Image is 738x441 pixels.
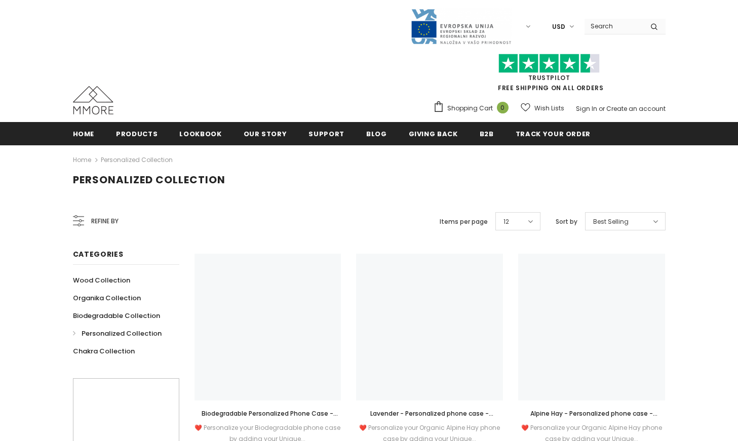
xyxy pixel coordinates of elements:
[82,329,162,338] span: Personalized Collection
[606,104,666,113] a: Create an account
[101,155,173,164] a: Personalized Collection
[91,216,119,227] span: Refine by
[73,275,130,285] span: Wood Collection
[179,122,221,145] a: Lookbook
[73,122,95,145] a: Home
[179,129,221,139] span: Lookbook
[516,129,591,139] span: Track your order
[593,217,629,227] span: Best Selling
[447,103,493,113] span: Shopping Cart
[521,99,564,117] a: Wish Lists
[498,54,600,73] img: Trust Pilot Stars
[116,129,158,139] span: Products
[73,249,124,259] span: Categories
[599,104,605,113] span: or
[73,325,162,342] a: Personalized Collection
[585,19,643,33] input: Search Site
[440,217,488,227] label: Items per page
[552,22,565,32] span: USD
[73,342,135,360] a: Chakra Collection
[556,217,577,227] label: Sort by
[195,408,341,419] a: Biodegradable Personalized Phone Case - Black
[73,311,160,320] span: Biodegradable Collection
[356,408,503,419] a: Lavender - Personalized phone case - Personalized gift
[503,217,509,227] span: 12
[497,102,509,113] span: 0
[73,154,91,166] a: Home
[366,122,387,145] a: Blog
[370,409,493,429] span: Lavender - Personalized phone case - Personalized gift
[480,129,494,139] span: B2B
[244,122,287,145] a: Our Story
[116,122,158,145] a: Products
[516,122,591,145] a: Track your order
[73,129,95,139] span: Home
[73,271,130,289] a: Wood Collection
[73,307,160,325] a: Biodegradable Collection
[308,122,344,145] a: support
[518,408,665,419] a: Alpine Hay - Personalized phone case - Personalized gift
[410,22,512,30] a: Javni Razpis
[73,289,141,307] a: Organika Collection
[433,101,514,116] a: Shopping Cart 0
[410,8,512,45] img: Javni Razpis
[202,409,338,429] span: Biodegradable Personalized Phone Case - Black
[534,103,564,113] span: Wish Lists
[73,346,135,356] span: Chakra Collection
[528,73,570,82] a: Trustpilot
[480,122,494,145] a: B2B
[409,122,458,145] a: Giving back
[530,409,657,429] span: Alpine Hay - Personalized phone case - Personalized gift
[576,104,597,113] a: Sign In
[433,58,666,92] span: FREE SHIPPING ON ALL ORDERS
[409,129,458,139] span: Giving back
[73,173,225,187] span: Personalized Collection
[73,86,113,114] img: MMORE Cases
[366,129,387,139] span: Blog
[244,129,287,139] span: Our Story
[73,293,141,303] span: Organika Collection
[308,129,344,139] span: support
